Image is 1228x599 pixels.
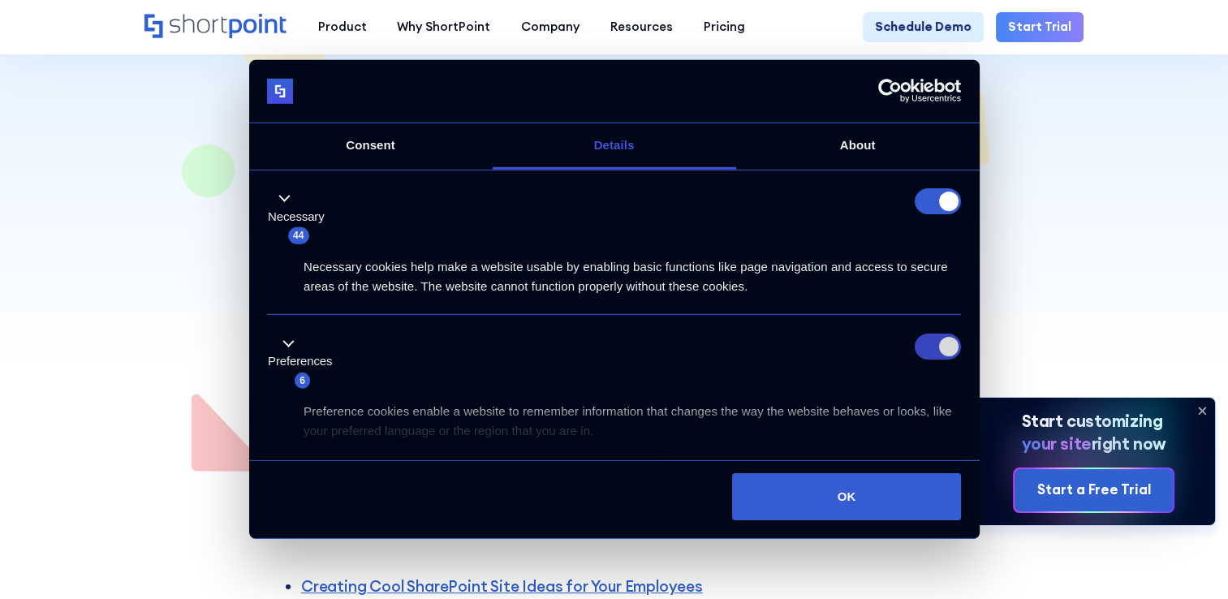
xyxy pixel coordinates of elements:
[249,123,493,170] a: Consent
[295,373,310,389] span: 6
[863,12,984,43] a: Schedule Demo
[268,352,332,371] label: Preferences
[301,576,703,596] a: Creating Cool SharePoint Site Ideas for Your Employees
[610,18,673,37] div: Resources
[267,245,961,296] div: Necessary cookies help make a website usable by enabling basic functions like page navigation and...
[267,78,293,104] img: logo
[506,12,595,43] a: Company
[144,14,287,40] a: Home
[595,12,688,43] a: Resources
[381,12,506,43] a: Why ShortPoint
[1037,480,1151,501] div: Start a Free Trial
[493,123,736,170] a: Details
[996,12,1084,43] a: Start Trial
[736,123,980,170] a: About
[1147,521,1228,599] div: Widget de chat
[704,18,745,37] div: Pricing
[521,18,580,37] div: Company
[267,188,334,245] button: Necessary (44)
[1147,521,1228,599] iframe: Chat Widget
[267,334,342,390] button: Preferences (6)
[819,79,961,103] a: Usercentrics Cookiebot - opens in a new window
[268,208,325,226] label: Necessary
[267,390,961,441] div: Preference cookies enable a website to remember information that changes the way the website beha...
[732,473,961,520] button: OK
[1015,469,1172,512] a: Start a Free Trial
[288,227,309,243] span: 44
[688,12,760,43] a: Pricing
[397,18,490,37] div: Why ShortPoint
[303,12,382,43] a: Product
[317,18,366,37] div: Product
